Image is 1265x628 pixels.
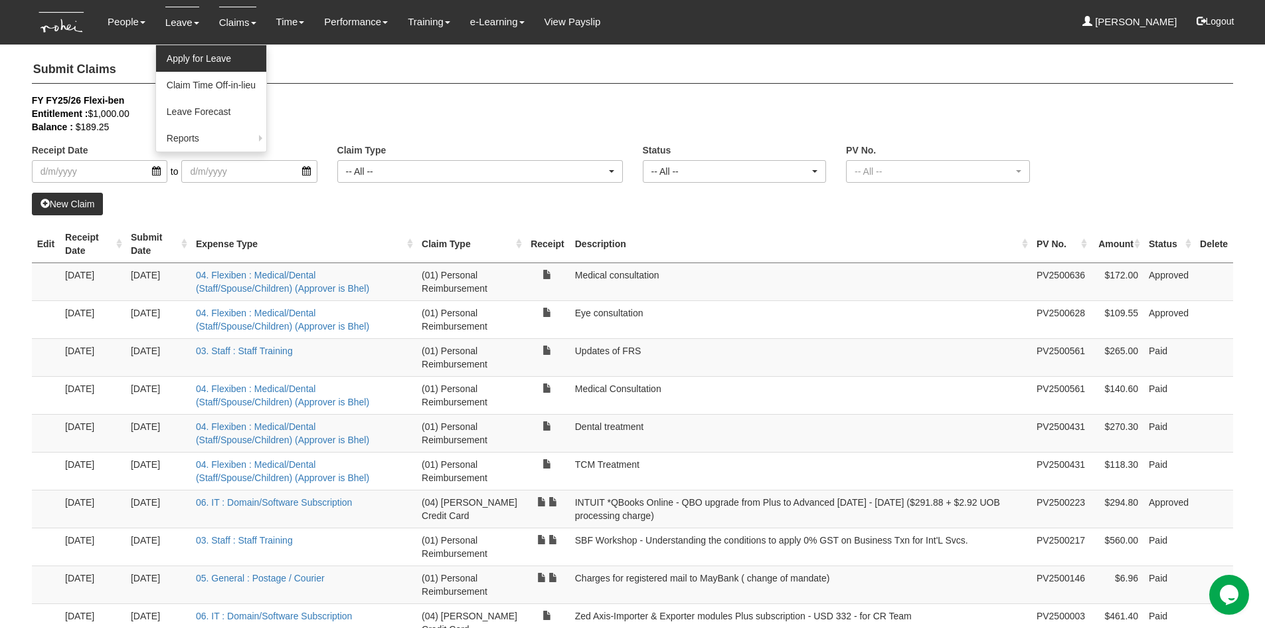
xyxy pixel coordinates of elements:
[545,7,601,37] a: View Payslip
[1143,225,1195,263] th: Status : activate to sort column ascending
[1031,338,1090,376] td: PV2500561
[1090,262,1143,300] td: $172.00
[570,300,1031,338] td: Eye consultation
[32,108,88,119] b: Entitlement :
[60,490,126,528] td: [DATE]
[1143,376,1195,414] td: Paid
[643,144,671,157] label: Status
[570,490,1031,528] td: INTUIT *QBooks Online - QBO upgrade from Plus to Advanced [DATE] - [DATE] ($291.88 + $2.92 UOB pr...
[196,611,353,621] a: 06. IT : Domain/Software Subscription
[181,160,317,183] input: d/m/yyyy
[324,7,388,37] a: Performance
[855,165,1013,178] div: -- All --
[1031,300,1090,338] td: PV2500628
[570,338,1031,376] td: Updates of FRS
[126,225,191,263] th: Submit Date : activate to sort column ascending
[32,56,1234,84] h4: Submit Claims
[1090,376,1143,414] td: $140.60
[156,45,266,72] a: Apply for Leave
[126,490,191,528] td: [DATE]
[167,160,182,183] span: to
[196,421,369,445] a: 04. Flexiben : Medical/Dental (Staff/Spouse/Children) (Approver is Bhel)
[1090,452,1143,490] td: $118.30
[1031,490,1090,528] td: PV2500223
[32,225,60,263] th: Edit
[1090,338,1143,376] td: $265.00
[126,414,191,452] td: [DATE]
[1090,490,1143,528] td: $294.80
[276,7,305,37] a: Time
[416,300,525,338] td: (01) Personal Reimbursement
[156,72,266,98] a: Claim Time Off-in-lieu
[196,383,369,407] a: 04. Flexiben : Medical/Dental (Staff/Spouse/Children) (Approver is Bhel)
[1031,262,1090,300] td: PV2500636
[570,452,1031,490] td: TCM Treatment
[108,7,145,37] a: People
[60,528,126,566] td: [DATE]
[196,573,325,583] a: 05. General : Postage / Courier
[1143,452,1195,490] td: Paid
[60,262,126,300] td: [DATE]
[32,144,88,157] label: Receipt Date
[337,160,623,183] button: -- All --
[1143,414,1195,452] td: Paid
[126,376,191,414] td: [DATE]
[32,107,1214,120] div: $1,000.00
[346,165,606,178] div: -- All --
[846,160,1030,183] button: -- All --
[32,95,125,106] b: FY FY25/26 Flexi-ben
[32,160,167,183] input: d/m/yyyy
[570,262,1031,300] td: Medical consultation
[570,414,1031,452] td: Dental treatment
[525,225,570,263] th: Receipt
[156,125,266,152] a: Reports
[570,528,1031,566] td: SBF Workshop - Understanding the conditions to apply 0% GST on Business Txn for Int'L Svcs.
[1090,528,1143,566] td: $560.00
[1143,490,1195,528] td: Approved
[60,566,126,603] td: [DATE]
[1082,7,1177,37] a: [PERSON_NAME]
[408,7,450,37] a: Training
[126,528,191,566] td: [DATE]
[416,338,525,376] td: (01) Personal Reimbursement
[60,414,126,452] td: [DATE]
[1195,225,1234,263] th: Delete
[191,225,416,263] th: Expense Type : activate to sort column ascending
[156,98,266,125] a: Leave Forecast
[219,7,256,38] a: Claims
[1031,225,1090,263] th: PV No. : activate to sort column ascending
[196,535,293,546] a: 03. Staff : Staff Training
[1090,566,1143,603] td: $6.96
[1031,414,1090,452] td: PV2500431
[1090,414,1143,452] td: $270.30
[196,459,369,483] a: 04. Flexiben : Medical/Dental (Staff/Spouse/Children) (Approver is Bhel)
[846,144,876,157] label: PV No.
[60,225,126,263] th: Receipt Date : activate to sort column ascending
[416,414,525,452] td: (01) Personal Reimbursement
[570,566,1031,603] td: Charges for registered mail to MayBank ( change of mandate)
[1143,338,1195,376] td: Paid
[1143,262,1195,300] td: Approved
[416,225,525,263] th: Claim Type : activate to sort column ascending
[196,497,353,508] a: 06. IT : Domain/Software Subscription
[643,160,827,183] button: -- All --
[126,566,191,603] td: [DATE]
[416,490,525,528] td: (04) [PERSON_NAME] Credit Card
[126,452,191,490] td: [DATE]
[416,262,525,300] td: (01) Personal Reimbursement
[416,528,525,566] td: (01) Personal Reimbursement
[570,225,1031,263] th: Description : activate to sort column ascending
[1143,566,1195,603] td: Paid
[60,452,126,490] td: [DATE]
[1090,225,1143,263] th: Amount : activate to sort column ascending
[1187,5,1244,37] button: Logout
[1031,376,1090,414] td: PV2500561
[1031,528,1090,566] td: PV2500217
[1090,300,1143,338] td: $109.55
[1209,575,1252,615] iframe: chat widget
[126,262,191,300] td: [DATE]
[1031,566,1090,603] td: PV2500146
[470,7,525,37] a: e-Learning
[76,122,110,132] span: $189.25
[651,165,810,178] div: -- All --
